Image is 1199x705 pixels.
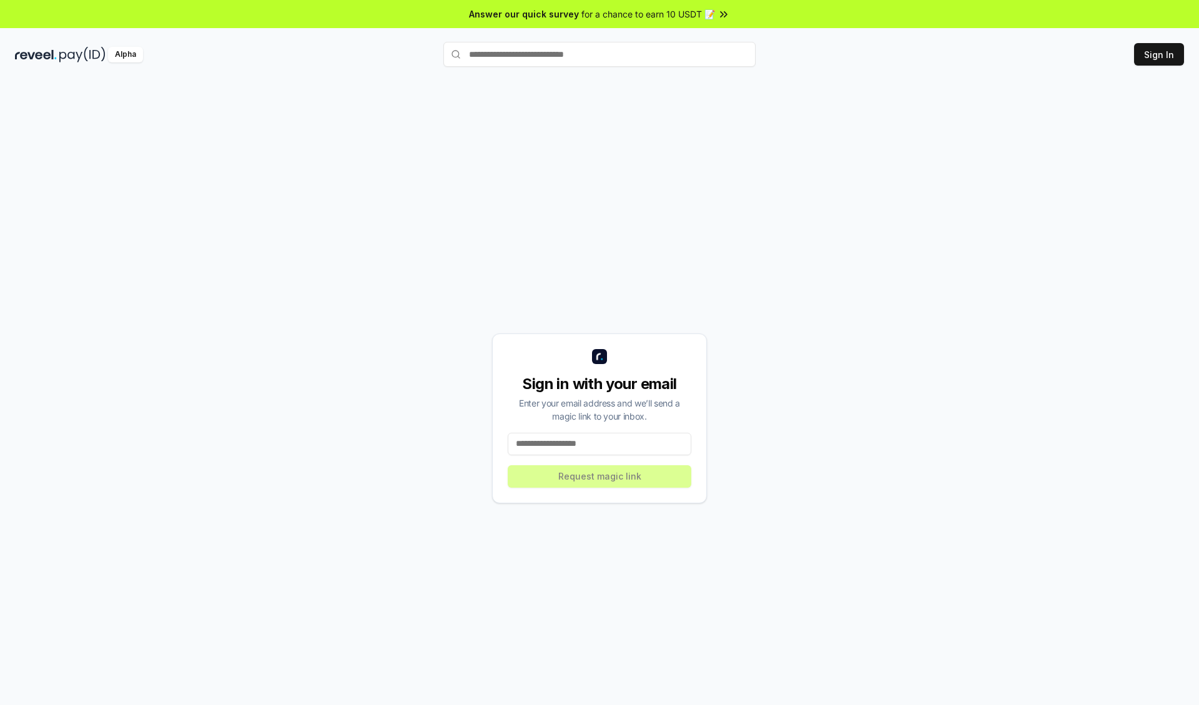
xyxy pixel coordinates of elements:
div: Enter your email address and we’ll send a magic link to your inbox. [508,397,691,423]
img: pay_id [59,47,106,62]
img: logo_small [592,349,607,364]
img: reveel_dark [15,47,57,62]
button: Sign In [1134,43,1184,66]
div: Alpha [108,47,143,62]
span: for a chance to earn 10 USDT 📝 [581,7,715,21]
span: Answer our quick survey [469,7,579,21]
div: Sign in with your email [508,374,691,394]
